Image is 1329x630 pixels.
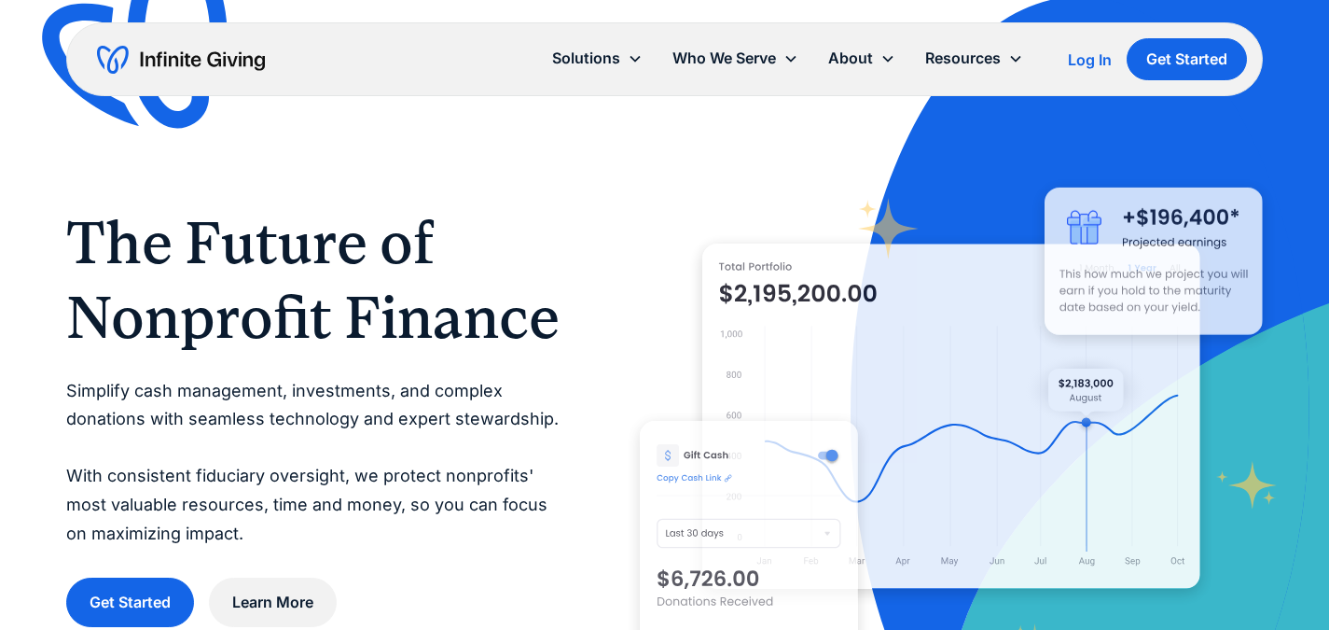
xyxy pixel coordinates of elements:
div: Resources [910,38,1038,78]
div: Who We Serve [658,38,813,78]
div: About [828,46,873,71]
a: Get Started [1127,38,1247,80]
p: Simplify cash management, investments, and complex donations with seamless technology and expert ... [66,377,564,549]
a: Learn More [209,578,337,627]
a: Log In [1068,49,1112,71]
a: Get Started [66,578,194,627]
img: fundraising star [1216,461,1279,510]
img: nonprofit donation platform [702,244,1200,588]
h1: The Future of Nonprofit Finance [66,205,564,355]
a: home [97,45,265,75]
div: About [813,38,910,78]
div: Solutions [537,38,658,78]
div: Who We Serve [672,46,776,71]
div: Log In [1068,52,1112,67]
div: Resources [925,46,1001,71]
div: Solutions [552,46,620,71]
